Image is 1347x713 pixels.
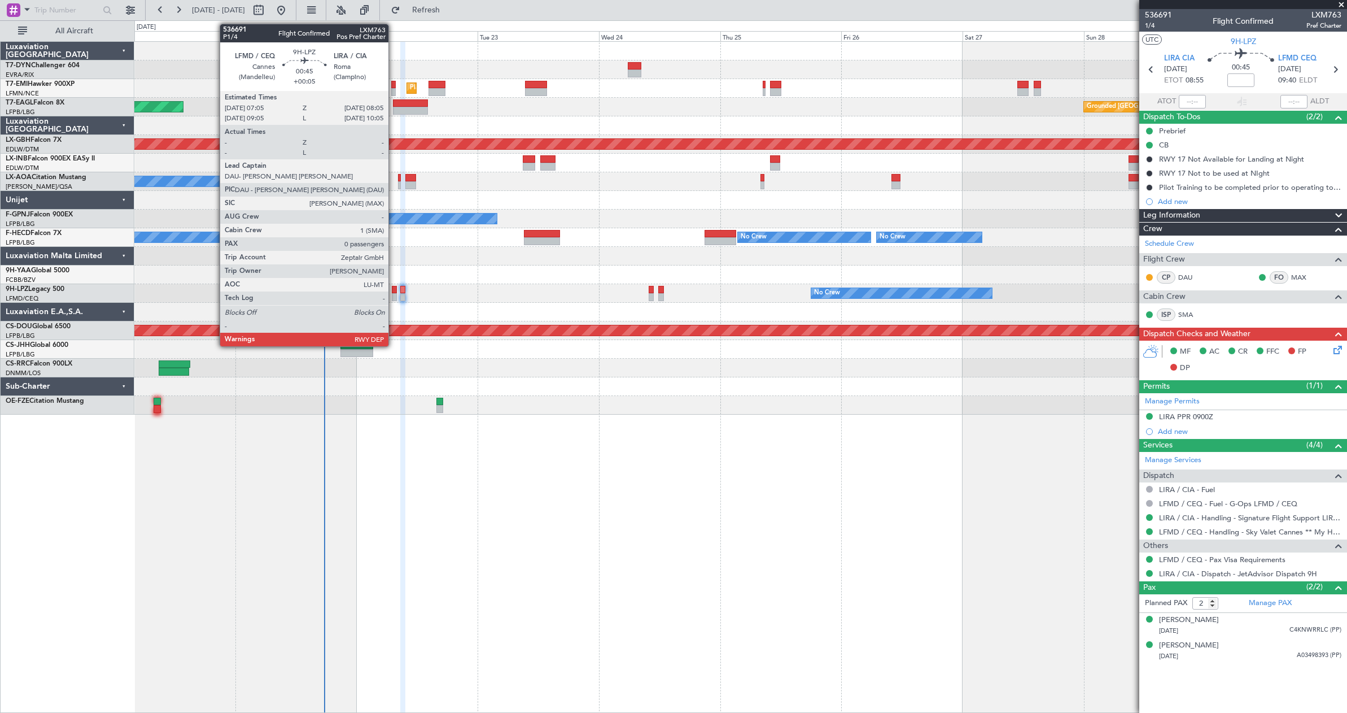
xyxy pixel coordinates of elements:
div: Pilot Training to be completed prior to operating to LFMD [1159,182,1341,192]
span: 08:55 [1186,75,1204,86]
div: Fri 26 [841,31,963,41]
div: Add new [1158,427,1341,436]
a: CS-DOUGlobal 6500 [6,323,71,330]
span: ETOT [1164,75,1183,86]
div: [PERSON_NAME] [1159,640,1219,651]
div: No Crew [319,210,345,227]
a: LFPB/LBG [6,350,35,359]
button: Refresh [386,1,453,19]
span: MF [1180,346,1191,358]
span: ATOT [1157,96,1176,107]
span: [DATE] [1159,627,1178,635]
span: CS-DOU [6,323,32,330]
span: Cabin Crew [1143,290,1186,303]
button: All Aircraft [12,22,123,40]
span: AC [1209,346,1219,358]
a: 9H-LPZLegacy 500 [6,286,64,293]
div: Flight Confirmed [1213,15,1274,27]
div: No Crew [880,229,906,246]
a: MAX [1291,272,1317,282]
a: FCBB/BZV [6,276,36,284]
span: FFC [1266,346,1279,358]
span: 09:40 [1278,75,1296,86]
a: [PERSON_NAME]/QSA [6,182,72,191]
a: F-GPNJFalcon 900EX [6,211,73,218]
span: Services [1143,439,1173,452]
span: [DATE] [1164,64,1187,75]
a: LFMD / CEQ - Fuel - G-Ops LFMD / CEQ [1159,499,1297,508]
span: T7-EAGL [6,99,33,106]
div: CP [1157,271,1175,284]
a: CS-JHHGlobal 6000 [6,342,68,349]
span: Pax [1143,581,1156,594]
div: [PERSON_NAME] [1159,615,1219,626]
div: Sat 27 [963,31,1084,41]
a: DAU [1178,272,1204,282]
span: C4KNWRRLC (PP) [1289,625,1341,635]
span: 536691 [1145,9,1172,21]
span: LXM763 [1306,9,1341,21]
span: FP [1298,346,1306,358]
span: A03498393 (PP) [1297,651,1341,660]
span: (1/1) [1306,380,1323,392]
a: LX-INBFalcon 900EX EASy II [6,155,95,162]
span: All Aircraft [29,27,119,35]
div: Wed 24 [599,31,720,41]
span: Crew [1143,223,1162,236]
span: [DATE] - [DATE] [192,5,245,15]
a: EDLW/DTM [6,164,39,172]
div: Tue 23 [478,31,599,41]
div: LIRA PPR 0900Z [1159,412,1213,421]
a: EDLW/DTM [6,145,39,154]
div: Add new [1158,197,1341,206]
span: Pref Charter [1306,21,1341,31]
span: [DATE] [1159,652,1178,660]
a: LX-AOACitation Mustang [6,174,86,181]
span: F-HECD [6,230,30,237]
a: LFPB/LBG [6,108,35,116]
span: Leg Information [1143,209,1200,222]
a: LFMD/CEQ [6,294,38,303]
span: Flight Crew [1143,253,1185,266]
div: Prebrief [1159,126,1186,136]
a: Schedule Crew [1145,238,1194,250]
a: 9H-YAAGlobal 5000 [6,267,69,274]
div: [DATE] [137,23,156,32]
span: 9H-YAA [6,267,31,274]
div: ISP [1157,308,1175,321]
a: OE-FZECitation Mustang [6,398,84,405]
span: LIRA CIA [1164,53,1195,64]
span: F-GPNJ [6,211,30,218]
span: LX-AOA [6,174,32,181]
a: Manage PAX [1249,598,1292,609]
a: SMA [1178,310,1204,320]
span: 9H-LPZ [1231,36,1256,47]
span: Dispatch To-Dos [1143,111,1200,124]
span: T7-DYN [6,62,31,69]
span: CR [1238,346,1248,358]
label: Planned PAX [1145,598,1187,609]
a: F-HECDFalcon 7X [6,230,62,237]
span: LX-GBH [6,137,30,144]
span: LX-INB [6,155,28,162]
a: Manage Services [1145,455,1201,466]
span: T7-EMI [6,81,28,88]
span: 9H-LPZ [6,286,28,293]
span: ELDT [1299,75,1317,86]
div: Sat 20 [114,31,235,41]
a: LFPB/LBG [6,332,35,340]
a: LFMD / CEQ - Handling - Sky Valet Cannes ** My Handling**LFMD / CEQ [1159,527,1341,537]
div: FO [1270,271,1288,284]
span: Dispatch Checks and Weather [1143,328,1250,341]
span: Permits [1143,380,1170,393]
a: CS-RRCFalcon 900LX [6,360,72,367]
div: Thu 25 [720,31,842,41]
div: Sun 28 [1084,31,1205,41]
a: T7-DYNChallenger 604 [6,62,80,69]
span: (2/2) [1306,111,1323,123]
a: LFMN/NCE [6,89,39,98]
a: EVRA/RIX [6,71,34,79]
span: CS-RRC [6,360,30,367]
span: OE-FZE [6,398,29,405]
span: (4/4) [1306,439,1323,451]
